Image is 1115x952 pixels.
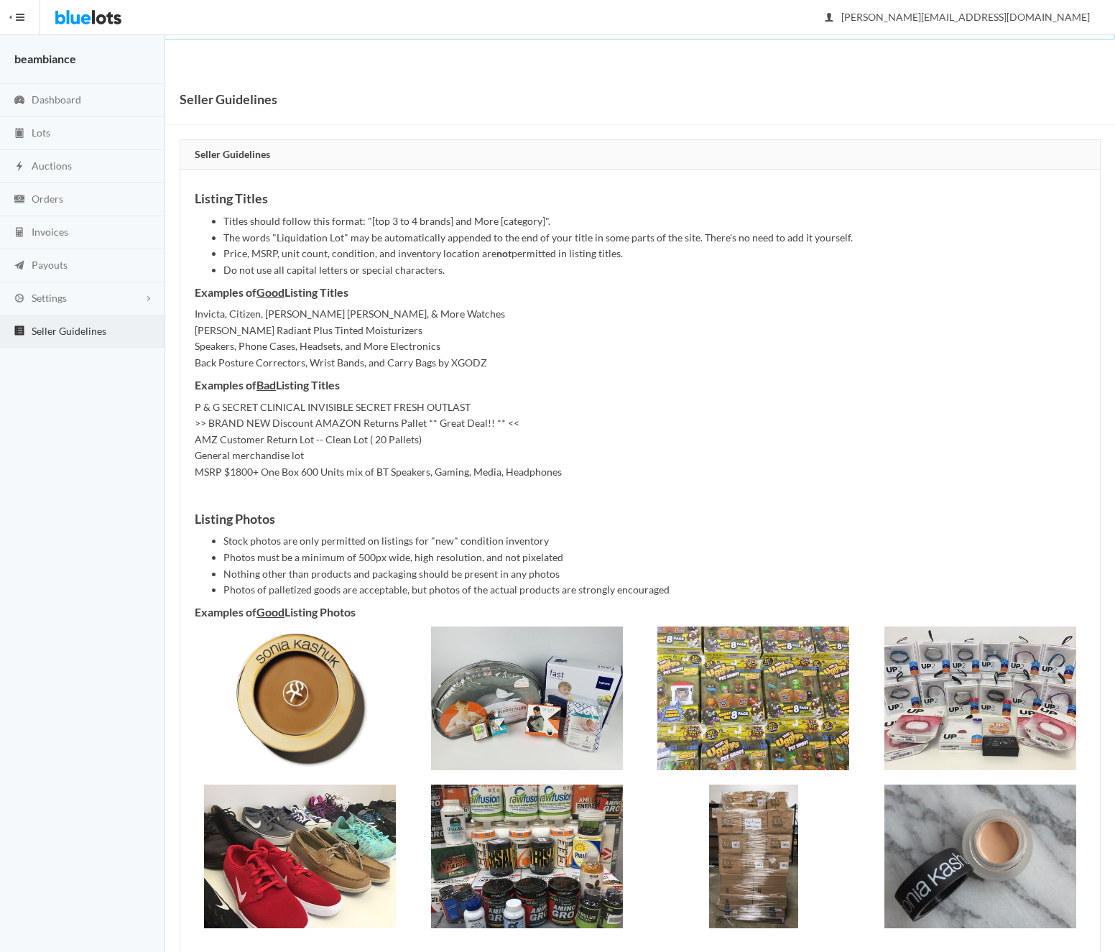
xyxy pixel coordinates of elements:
[12,127,27,141] ion-icon: clipboard
[32,93,81,106] span: Dashboard
[195,286,1086,299] h4: Examples of Listing Titles
[32,259,68,271] span: Payouts
[195,432,1086,448] li: AMZ Customer Return Lot -- Clean Lot ( 20 Pallets)
[12,193,27,207] ion-icon: cash
[195,512,1086,527] h3: Listing Photos
[195,338,1086,355] li: Speakers, Phone Cases, Headsets, and More Electronics
[12,160,27,174] ion-icon: flash
[195,379,1086,392] h4: Examples of Listing Titles
[180,140,1100,170] div: Seller Guidelines
[709,785,798,928] img: 8-735470cad365be0a1c74a2abdbe6f145e383febeb70af8d3c49ca9ca387a3d49.jpg
[12,226,27,240] ion-icon: calculator
[32,126,50,139] span: Lots
[223,230,1086,246] li: The words "Liquidation Lot" may be automatically appended to the end of your title in some parts ...
[32,226,68,238] span: Invoices
[223,582,1086,599] li: Photos of palletized goods are acceptable, but photos of the actual products are strongly encouraged
[657,627,849,770] img: 3-5150b2326e6e91ec592466a7fb9d2d510931e0333f396da811b16f9e4d70762a.jpg
[32,325,106,337] span: Seller Guidelines
[223,246,1086,262] li: Price, MSRP, unit count, condition, and inventory location are permitted in listing titles.
[496,247,512,259] strong: not
[431,627,623,770] img: 2-dc2379eba801e89b5e56ed55720a6bfb7614367ad239d59a57e5a4f533fe67f0.jpg
[195,415,1086,432] li: >> BRAND NEW Discount AMAZON Returns Pallet ** Great Deal!! ** <<
[223,213,1086,230] li: Titles should follow this format: "[top 3 to 4 brands] and More [category]".
[195,323,1086,339] li: [PERSON_NAME] Radiant Plus Tinted Moisturizers
[256,378,276,392] u: Bad
[12,259,27,273] ion-icon: paper plane
[822,11,836,25] ion-icon: person
[195,448,1086,464] li: General merchandise lot
[195,606,1086,619] h4: Examples of Listing Photos
[32,193,63,205] span: Orders
[228,627,372,770] img: 1-2e5144d2b3f345ea87b2c4346777c26a5bb52eb7c4085d64fb730858d1a1e74b.jpg
[884,785,1076,928] img: 9-7f64277f4bc54daf728a9f4d3e5e764061edd75b807097a8ef973f3ad1708b7f.jpg
[12,292,27,306] ion-icon: cog
[195,464,1086,481] li: MSRP $1800+ One Box 600 Units mix of BT Speakers, Gaming, Media, Headphones
[223,533,1086,550] li: Stock photos are only permitted on listings for "new" condition inventory
[825,11,1090,23] span: [PERSON_NAME][EMAIL_ADDRESS][DOMAIN_NAME]
[431,785,623,928] img: 7-25734185f04304442330c8447f2ed2a95cea1e2c39b1caf42226b863a51d4a16.jpg
[195,191,1086,206] h3: Listing Titles
[12,325,27,338] ion-icon: list box
[204,785,396,928] img: 6-473b1c981351484727d086769c612d0aafa01ecac3fdfdd209e3fa394193f035.jpg
[14,52,76,65] strong: beambiance
[32,292,67,304] span: Settings
[32,160,72,172] span: Auctions
[195,399,1086,416] li: P & G SECRET CLINICAL INVISIBLE SECRET FRESH OUTLAST
[12,94,27,108] ion-icon: speedometer
[223,566,1086,583] li: Nothing other than products and packaging should be present in any photos
[195,355,1086,371] li: Back Posture Correctors, Wrist Bands, and Carry Bags by XGODZ
[223,262,1086,279] li: Do not use all capital letters or special characters.
[180,88,277,110] h1: Seller Guidelines
[256,285,284,299] u: Good
[195,306,1086,323] li: Invicta, Citizen, [PERSON_NAME] [PERSON_NAME], & More Watches
[256,605,284,619] u: Good
[223,550,1086,566] li: Photos must be a minimum of 500px wide, high resolution, and not pixelated
[884,627,1076,770] img: 4-277bff966c7a50554ec13fc772637c52d0c596ccdd4e190cbbf340a9ec8ba7ee.jpg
